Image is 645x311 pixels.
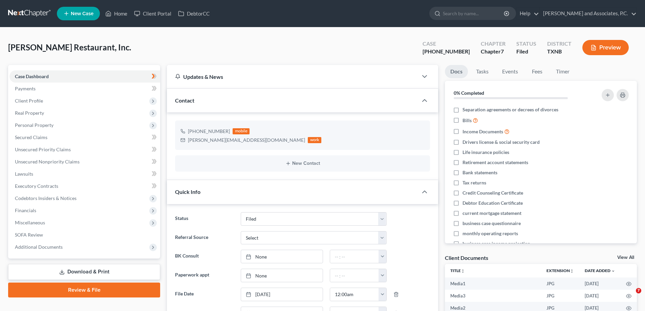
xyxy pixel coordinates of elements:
[582,40,629,55] button: Preview
[15,244,63,250] span: Additional Documents
[8,264,160,280] a: Download & Print
[330,250,379,263] input: -- : --
[445,290,541,302] td: Media3
[241,250,323,263] a: None
[585,268,615,273] a: Date Added expand_more
[8,42,131,52] span: [PERSON_NAME] Restaurant, Inc.
[471,65,494,78] a: Tasks
[330,288,379,301] input: -- : --
[461,269,465,273] i: unfold_more
[463,106,558,113] span: Separation agreements or decrees of divorces
[516,40,536,48] div: Status
[188,137,305,143] div: [PERSON_NAME][EMAIL_ADDRESS][DOMAIN_NAME]
[423,40,470,48] div: Case
[445,277,541,290] td: Media1
[9,168,160,180] a: Lawsuits
[463,149,509,156] span: Life insurance policies
[8,283,160,297] a: Review & File
[636,288,641,293] span: 7
[463,240,530,247] span: business case income projection
[526,65,548,78] a: Fees
[15,98,43,104] span: Client Profile
[463,220,521,227] span: business case questionnaire
[15,159,80,164] span: Unsecured Nonpriority Claims
[172,212,237,226] label: Status
[71,11,93,16] span: New Case
[497,65,523,78] a: Events
[188,128,230,135] div: [PHONE_NUMBER]
[9,180,160,192] a: Executory Contracts
[15,86,36,91] span: Payments
[9,83,160,95] a: Payments
[463,210,521,217] span: current mortgage statement
[443,7,505,20] input: Search by name...
[172,250,237,263] label: BK Consult
[131,7,175,20] a: Client Portal
[102,7,131,20] a: Home
[463,179,486,186] span: Tax returns
[172,288,237,301] label: File Date
[450,268,465,273] a: Titleunfold_more
[175,73,410,80] div: Updates & News
[9,131,160,143] a: Secured Claims
[9,143,160,156] a: Unsecured Priority Claims
[541,277,579,290] td: JPG
[241,269,323,282] a: None
[570,269,574,273] i: unfold_more
[463,117,472,124] span: Bills
[546,268,574,273] a: Extensionunfold_more
[15,73,49,79] span: Case Dashboard
[481,40,506,48] div: Chapter
[617,255,634,260] a: View All
[463,190,523,196] span: Credit Counseling Certificate
[15,220,45,225] span: Miscellaneous
[15,122,53,128] span: Personal Property
[551,65,575,78] a: Timer
[516,7,539,20] a: Help
[463,139,540,146] span: Drivers license & social security card
[15,207,36,213] span: Financials
[611,269,615,273] i: expand_more
[541,290,579,302] td: JPG
[180,161,425,166] button: New Contact
[15,110,44,116] span: Real Property
[481,48,506,55] div: Chapter
[15,195,77,201] span: Codebtors Insiders & Notices
[547,40,572,48] div: District
[9,229,160,241] a: SOFA Review
[15,147,71,152] span: Unsecured Priority Claims
[423,48,470,55] div: [PHONE_NUMBER]
[579,277,621,290] td: [DATE]
[308,137,321,143] div: work
[463,230,518,237] span: monthly operating reports
[463,128,503,135] span: Income Documents
[175,7,213,20] a: DebtorCC
[15,134,47,140] span: Secured Claims
[175,97,194,104] span: Contact
[15,171,33,177] span: Lawsuits
[547,48,572,55] div: TXNB
[330,269,379,282] input: -- : --
[172,269,237,282] label: Paperwork appt
[463,200,523,206] span: Debtor Education Certificate
[15,232,43,238] span: SOFA Review
[9,70,160,83] a: Case Dashboard
[540,7,637,20] a: [PERSON_NAME] and Associates, P.C.
[15,183,58,189] span: Executory Contracts
[579,290,621,302] td: [DATE]
[172,231,237,245] label: Referral Source
[454,90,484,96] strong: 0% Completed
[175,188,200,195] span: Quick Info
[622,288,638,304] iframe: Intercom live chat
[445,254,488,261] div: Client Documents
[233,128,250,134] div: mobile
[445,65,468,78] a: Docs
[463,159,528,166] span: Retirement account statements
[463,169,497,176] span: Bank statements
[9,156,160,168] a: Unsecured Nonpriority Claims
[241,288,323,301] a: [DATE]
[516,48,536,55] div: Filed
[501,48,504,54] span: 7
